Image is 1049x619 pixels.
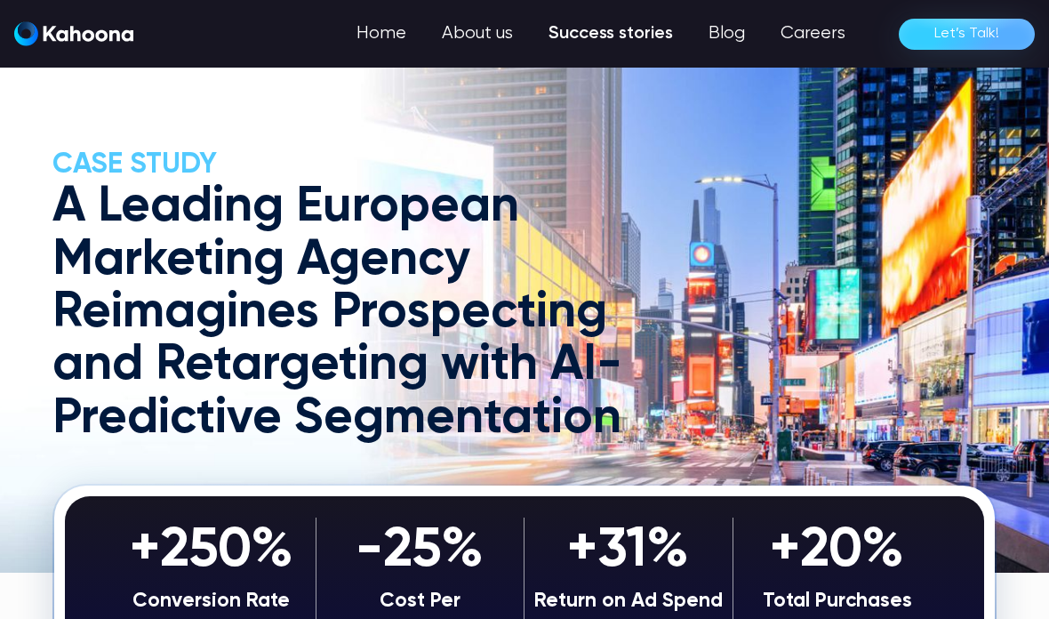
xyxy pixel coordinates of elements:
[424,16,531,52] a: About us
[742,585,933,617] div: Total Purchases
[691,16,763,52] a: Blog
[116,585,307,617] div: Conversion Rate
[52,148,678,181] h2: CASE Study
[763,16,863,52] a: Careers
[742,518,933,585] div: +20%
[533,585,724,617] div: Return on Ad Spend
[899,19,1035,50] a: Let’s Talk!
[14,21,133,47] a: home
[533,518,724,585] div: +31%
[116,518,307,585] div: +250%
[325,518,516,585] div: -25%
[14,21,133,46] img: Kahoona logo white
[531,16,691,52] a: Success stories
[339,16,424,52] a: Home
[52,181,678,446] h1: A Leading European Marketing Agency Reimagines Prospecting and Retargeting with AI-Predictive Seg...
[934,20,999,48] div: Let’s Talk!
